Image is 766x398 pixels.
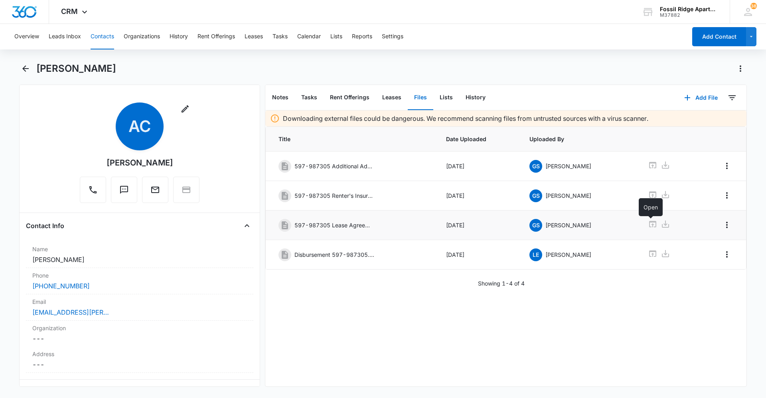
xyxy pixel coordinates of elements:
[639,198,663,216] div: Open
[330,24,342,49] button: Lists
[26,242,253,268] div: Name[PERSON_NAME]
[111,189,137,196] a: Text
[245,24,263,49] button: Leases
[529,160,542,173] span: GS
[459,85,492,110] button: History
[436,181,520,211] td: [DATE]
[529,219,542,232] span: GS
[32,334,247,343] dd: ---
[721,160,733,172] button: Overflow Menu
[382,24,403,49] button: Settings
[324,85,376,110] button: Rent Offerings
[32,245,247,253] label: Name
[142,189,168,196] a: Email
[750,3,757,9] div: notifications count
[241,219,253,232] button: Close
[294,191,374,200] p: 597-987305 Renter's Insurance.pdf
[545,162,591,170] p: [PERSON_NAME]
[529,135,629,143] span: Uploaded By
[545,250,591,259] p: [PERSON_NAME]
[692,27,746,46] button: Add Contact
[111,177,137,203] button: Text
[26,347,253,373] div: Address---
[272,24,288,49] button: Tasks
[116,102,164,150] span: AC
[545,221,591,229] p: [PERSON_NAME]
[294,250,374,259] p: Disbursement 597-987305.pdf
[676,88,726,107] button: Add File
[32,360,247,369] dd: ---
[750,3,757,9] span: 38
[436,240,520,270] td: [DATE]
[36,63,116,75] h1: [PERSON_NAME]
[436,211,520,240] td: [DATE]
[352,24,372,49] button: Reports
[26,268,253,294] div: Phone[PHONE_NUMBER]
[32,324,247,332] label: Organization
[660,12,718,18] div: account id
[49,24,81,49] button: Leads Inbox
[283,114,648,123] p: Downloading external files could be dangerous. We recommend scanning files from untrusted sources...
[726,91,738,104] button: Filters
[197,24,235,49] button: Rent Offerings
[294,162,374,170] p: 597-987305 Additional Addendums.pdf
[32,281,90,291] a: [PHONE_NUMBER]
[545,191,591,200] p: [PERSON_NAME]
[478,279,525,288] p: Showing 1-4 of 4
[26,321,253,347] div: Organization---
[19,62,32,75] button: Back
[170,24,188,49] button: History
[91,24,114,49] button: Contacts
[408,85,433,110] button: Files
[142,177,168,203] button: Email
[80,177,106,203] button: Call
[297,24,321,49] button: Calendar
[61,7,78,16] span: CRM
[376,85,408,110] button: Leases
[278,135,427,143] span: Title
[80,189,106,196] a: Call
[107,157,173,169] div: [PERSON_NAME]
[721,248,733,261] button: Overflow Menu
[721,219,733,231] button: Overflow Menu
[529,189,542,202] span: GS
[436,152,520,181] td: [DATE]
[529,248,542,261] span: LE
[14,24,39,49] button: Overview
[295,85,324,110] button: Tasks
[32,307,112,317] a: [EMAIL_ADDRESS][PERSON_NAME][DOMAIN_NAME]
[26,294,253,321] div: Email[EMAIL_ADDRESS][PERSON_NAME][DOMAIN_NAME]
[294,221,374,229] p: 597-987305 Lease Agreement ([DATE]-[DATE]-March31-25).pdf
[721,189,733,202] button: Overflow Menu
[660,6,718,12] div: account name
[32,271,247,280] label: Phone
[26,221,64,231] h4: Contact Info
[446,135,511,143] span: Date Uploaded
[32,298,247,306] label: Email
[734,62,747,75] button: Actions
[124,24,160,49] button: Organizations
[266,85,295,110] button: Notes
[433,85,459,110] button: Lists
[32,255,247,264] dd: [PERSON_NAME]
[32,350,247,358] label: Address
